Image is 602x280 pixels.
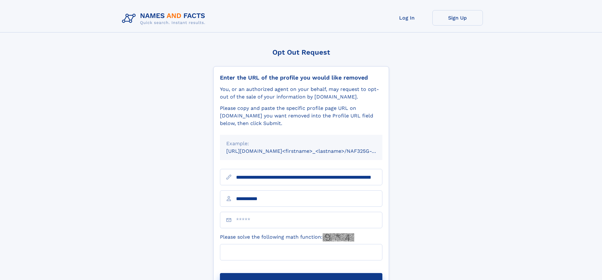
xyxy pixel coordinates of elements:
[220,104,382,127] div: Please copy and paste the specific profile page URL on [DOMAIN_NAME] you want removed into the Pr...
[432,10,483,26] a: Sign Up
[220,233,354,241] label: Please solve the following math function:
[213,48,389,56] div: Opt Out Request
[382,10,432,26] a: Log In
[220,74,382,81] div: Enter the URL of the profile you would like removed
[226,140,376,147] div: Example:
[226,148,394,154] small: [URL][DOMAIN_NAME]<firstname>_<lastname>/NAF325G-xxxxxxxx
[119,10,210,27] img: Logo Names and Facts
[220,86,382,101] div: You, or an authorized agent on your behalf, may request to opt-out of the sale of your informatio...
